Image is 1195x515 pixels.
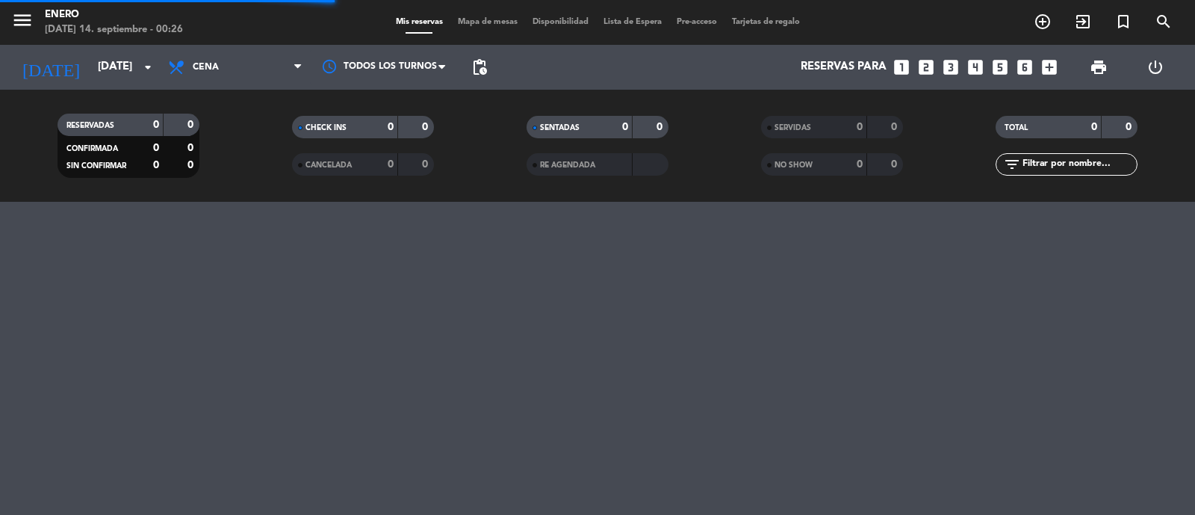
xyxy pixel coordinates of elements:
[724,18,807,26] span: Tarjetas de regalo
[525,18,596,26] span: Disponibilidad
[153,143,159,153] strong: 0
[857,122,863,132] strong: 0
[187,120,196,130] strong: 0
[388,18,450,26] span: Mis reservas
[305,161,352,169] span: CANCELADA
[916,58,936,77] i: looks_two
[1114,13,1132,31] i: turned_in_not
[153,120,159,130] strong: 0
[388,122,394,132] strong: 0
[45,22,183,37] div: [DATE] 14. septiembre - 00:26
[1034,13,1052,31] i: add_circle_outline
[422,122,431,132] strong: 0
[540,161,595,169] span: RE AGENDADA
[801,61,887,74] span: Reservas para
[657,122,665,132] strong: 0
[540,124,580,132] span: SENTADAS
[1090,58,1108,76] span: print
[11,9,34,37] button: menu
[892,58,911,77] i: looks_one
[11,9,34,31] i: menu
[1005,124,1028,132] span: TOTAL
[1155,13,1173,31] i: search
[1126,122,1135,132] strong: 0
[1003,155,1021,173] i: filter_list
[941,58,960,77] i: looks_3
[305,124,347,132] span: CHECK INS
[45,7,183,22] div: Enero
[1021,156,1137,173] input: Filtrar por nombre...
[66,122,114,129] span: RESERVADAS
[11,51,90,84] i: [DATE]
[990,58,1010,77] i: looks_5
[775,161,813,169] span: NO SHOW
[1146,58,1164,76] i: power_settings_new
[1040,58,1059,77] i: add_box
[422,159,431,170] strong: 0
[388,159,394,170] strong: 0
[153,160,159,170] strong: 0
[187,160,196,170] strong: 0
[775,124,811,132] span: SERVIDAS
[891,159,900,170] strong: 0
[891,122,900,132] strong: 0
[966,58,985,77] i: looks_4
[450,18,525,26] span: Mapa de mesas
[66,145,118,152] span: CONFIRMADA
[1015,58,1034,77] i: looks_6
[139,58,157,76] i: arrow_drop_down
[1074,13,1092,31] i: exit_to_app
[66,162,126,170] span: SIN CONFIRMAR
[1091,122,1097,132] strong: 0
[622,122,628,132] strong: 0
[187,143,196,153] strong: 0
[1127,45,1184,90] div: LOG OUT
[193,62,219,73] span: Cena
[471,58,488,76] span: pending_actions
[669,18,724,26] span: Pre-acceso
[857,159,863,170] strong: 0
[596,18,669,26] span: Lista de Espera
